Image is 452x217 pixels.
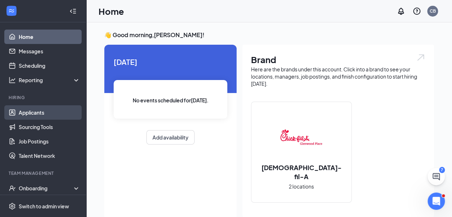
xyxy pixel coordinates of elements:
a: Home [19,30,80,44]
svg: Notifications [397,7,405,15]
div: Here are the brands under this account. Click into a brand to see your locations, managers, job p... [251,66,425,87]
button: ChatActive [428,168,445,185]
h1: Home [99,5,124,17]
div: 7 [439,167,445,173]
svg: UserCheck [9,185,16,192]
a: Sourcing Tools [19,120,80,134]
svg: QuestionInfo [412,7,421,15]
a: Job Postings [19,134,80,149]
button: Add availability [146,130,195,145]
a: Messages [19,44,80,58]
a: Talent Network [19,149,80,163]
div: Switch to admin view [19,203,69,210]
div: Team Management [9,170,79,176]
svg: Analysis [9,76,16,84]
div: Hiring [9,94,79,101]
h1: Brand [251,53,425,66]
img: Chick-fil-A [278,114,324,160]
div: Reporting [19,76,81,84]
svg: WorkstreamLogo [8,7,15,14]
svg: Collapse [69,8,77,15]
span: [DATE] [114,56,227,67]
h2: [DEMOGRAPHIC_DATA]-fil-A [251,163,351,181]
a: Applicants [19,105,80,120]
svg: Settings [9,203,16,210]
h3: 👋 Good morning, [PERSON_NAME] ! [104,31,434,39]
iframe: Intercom live chat [428,192,445,210]
div: CB [430,8,436,14]
a: Scheduling [19,58,80,73]
div: Onboarding [19,185,74,192]
img: open.6027fd2a22e1237b5b06.svg [416,53,425,62]
span: 2 locations [289,182,314,190]
span: No events scheduled for [DATE] . [133,96,209,104]
svg: ChatActive [432,172,440,181]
